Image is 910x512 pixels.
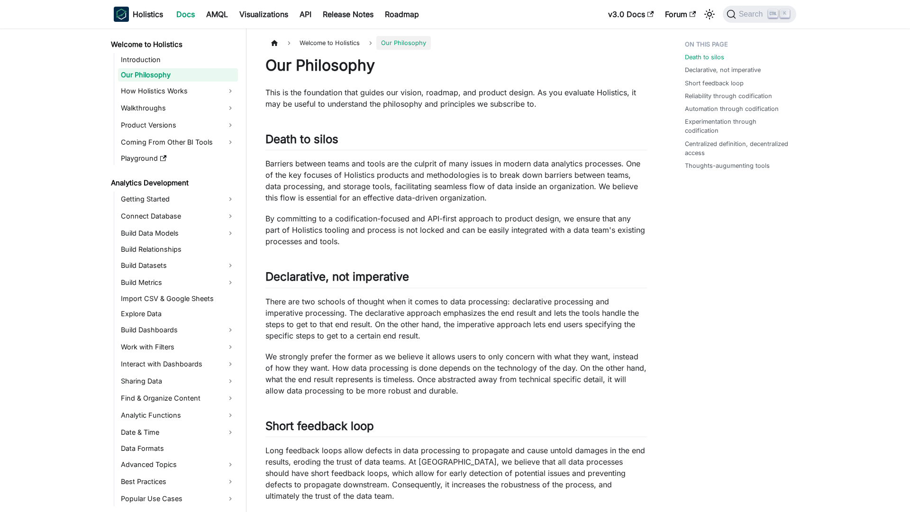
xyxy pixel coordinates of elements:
h1: Our Philosophy [265,56,647,75]
p: Long feedback loops allow defects in data processing to propagate and cause untold damages in the... [265,445,647,502]
img: Holistics [114,7,129,22]
a: Forum [659,7,701,22]
a: Centralized definition, decentralized access [685,139,791,157]
span: Our Philosophy [376,36,431,50]
a: Work with Filters [118,339,238,355]
p: There are two schools of thought when it comes to data processing: declarative processing and imp... [265,296,647,341]
a: Automation through codification [685,104,779,113]
p: Barriers between teams and tools are the culprit of many issues in modern data analytics processe... [265,158,647,203]
a: Our Philosophy [118,68,238,82]
nav: Docs sidebar [104,28,246,512]
a: Analytics Development [108,176,238,190]
a: Home page [265,36,283,50]
a: Build Data Models [118,226,238,241]
a: Walkthroughs [118,101,238,116]
button: Search (Ctrl+K) [723,6,796,23]
a: Death to silos [685,53,724,62]
a: Thoughts-augumenting tools [685,161,770,170]
a: Build Metrics [118,275,238,290]
a: Getting Started [118,192,238,207]
a: Build Dashboards [118,322,238,338]
p: This is the foundation that guides our vision, roadmap, and product design. As you evaluate Holis... [265,87,647,110]
a: Import CSV & Google Sheets [118,292,238,305]
a: Coming From Other BI Tools [118,135,238,150]
a: Popular Use Cases [118,491,238,506]
a: Reliability through codification [685,91,772,101]
a: Product Versions [118,118,238,133]
a: Analytic Functions [118,408,238,423]
a: Build Relationships [118,243,238,256]
a: Experimentation through codification [685,117,791,135]
a: Short feedback loop [685,79,744,88]
a: Playground [118,152,238,165]
a: Date & Time [118,425,238,440]
a: Interact with Dashboards [118,357,238,372]
p: We strongly prefer the former as we believe it allows users to only concern with what they want, ... [265,351,647,396]
p: By committing to a codification-focused and API-first approach to product design, we ensure that ... [265,213,647,247]
a: Explore Data [118,307,238,320]
nav: Breadcrumbs [265,36,647,50]
h2: Declarative, not imperative [265,270,647,288]
a: Docs [171,7,200,22]
h2: Short feedback loop [265,419,647,437]
h2: Death to silos [265,132,647,150]
a: v3.0 Docs [602,7,659,22]
a: API [294,7,317,22]
a: Best Practices [118,474,238,489]
span: Welcome to Holistics [295,36,364,50]
a: HolisticsHolistics [114,7,163,22]
a: Data Formats [118,442,238,455]
a: Sharing Data [118,374,238,389]
a: Advanced Topics [118,457,238,472]
a: Welcome to Holistics [108,38,238,51]
button: Switch between dark and light mode (currently light mode) [702,7,717,22]
kbd: K [780,9,790,18]
span: Search [736,10,769,18]
a: Connect Database [118,209,238,224]
a: Roadmap [379,7,425,22]
a: Introduction [118,53,238,66]
a: AMQL [200,7,234,22]
a: How Holistics Works [118,83,238,99]
a: Declarative, not imperative [685,65,761,74]
a: Release Notes [317,7,379,22]
a: Visualizations [234,7,294,22]
a: Find & Organize Content [118,391,238,406]
b: Holistics [133,9,163,20]
a: Build Datasets [118,258,238,273]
